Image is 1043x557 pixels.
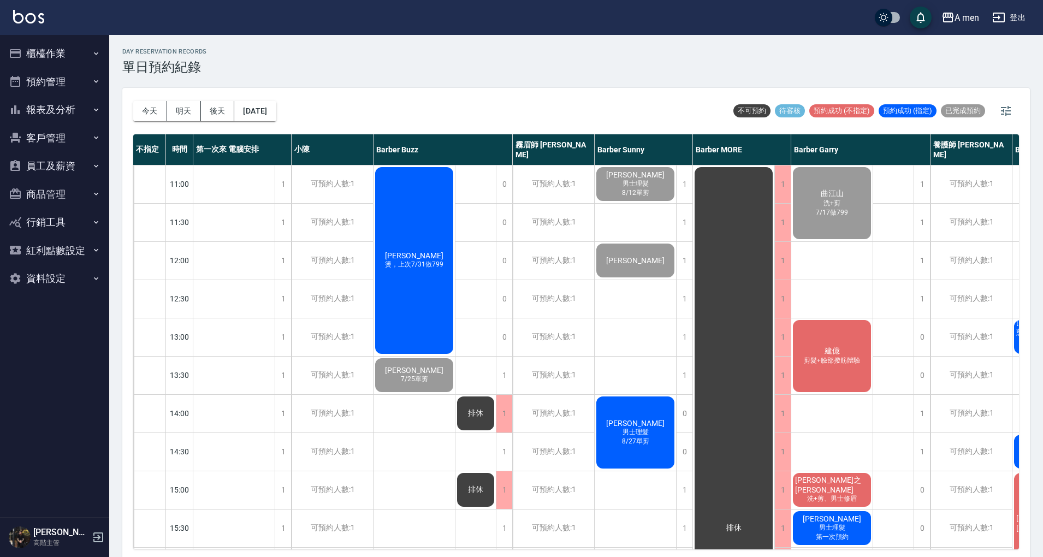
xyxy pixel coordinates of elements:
button: 明天 [167,101,201,121]
div: 時間 [166,134,193,165]
button: 客戶管理 [4,124,105,152]
div: 1 [676,471,692,509]
div: 15:30 [166,509,193,547]
span: [PERSON_NAME] [604,256,667,265]
span: 預約成功 (不指定) [809,106,874,116]
button: 行銷工具 [4,208,105,236]
div: 1 [774,471,791,509]
div: 可預約人數:1 [513,242,594,280]
span: [PERSON_NAME] [383,251,446,260]
button: 紅利點數設定 [4,236,105,265]
div: 1 [774,204,791,241]
div: Barber Garry [791,134,931,165]
div: 0 [914,509,930,547]
div: A men [955,11,979,25]
div: 可預約人數:1 [292,433,373,471]
span: 7/17做799 [814,208,850,217]
div: 1 [774,509,791,547]
div: 1 [275,471,291,509]
div: 可預約人數:1 [292,165,373,203]
div: 可預約人數:1 [513,357,594,394]
span: 8/27單剪 [620,437,651,446]
span: 8/12單剪 [620,188,651,198]
div: 可預約人數:1 [931,204,1012,241]
div: 可預約人數:1 [513,395,594,432]
div: 可預約人數:1 [931,433,1012,471]
div: 可預約人數:1 [292,280,373,318]
div: 1 [676,318,692,356]
div: 13:00 [166,318,193,356]
span: [PERSON_NAME] [604,419,667,428]
button: 櫃檯作業 [4,39,105,68]
button: 報表及分析 [4,96,105,124]
div: 1 [275,357,291,394]
div: 0 [496,318,512,356]
div: 0 [914,471,930,509]
div: 1 [496,471,512,509]
span: 男士理髮 [620,428,651,437]
span: 待審核 [775,106,805,116]
div: 可預約人數:1 [513,280,594,318]
div: 1 [914,165,930,203]
div: 12:00 [166,241,193,280]
div: 可預約人數:1 [931,357,1012,394]
div: 1 [496,433,512,471]
div: 1 [676,242,692,280]
div: 0 [496,242,512,280]
div: 可預約人數:1 [931,395,1012,432]
img: Logo [13,10,44,23]
div: 可預約人數:1 [513,509,594,547]
span: 洗+剪 [821,199,843,208]
span: 預約成功 (指定) [879,106,937,116]
div: 1 [914,395,930,432]
span: [PERSON_NAME] [801,514,863,523]
div: 1 [914,204,930,241]
div: 1 [275,204,291,241]
h2: day Reservation records [122,48,207,55]
span: [PERSON_NAME] [383,366,446,375]
h3: 單日預約紀錄 [122,60,207,75]
div: 可預約人數:1 [931,165,1012,203]
div: 14:00 [166,394,193,432]
button: 登出 [988,8,1030,28]
div: 可預約人數:1 [931,242,1012,280]
span: 不可預約 [733,106,771,116]
div: 第一次來 電腦安排 [193,134,292,165]
span: 建億 [822,346,842,356]
div: 可預約人數:1 [513,204,594,241]
h5: [PERSON_NAME] [33,527,89,538]
div: 1 [774,395,791,432]
div: 15:00 [166,471,193,509]
div: 1 [676,357,692,394]
div: 1 [275,509,291,547]
div: 1 [774,165,791,203]
div: 1 [774,357,791,394]
div: 11:30 [166,203,193,241]
p: 高階主管 [33,538,89,548]
div: 13:30 [166,356,193,394]
div: 1 [676,509,692,547]
div: 0 [914,357,930,394]
span: [PERSON_NAME]之 [PERSON_NAME] [793,476,871,494]
span: 排休 [466,485,485,495]
div: Barber Buzz [374,134,513,165]
span: 第一次預約 [814,532,851,542]
span: 洗+剪、男士修眉 [805,494,859,503]
div: 可預約人數:1 [292,509,373,547]
div: 1 [914,433,930,471]
span: [PERSON_NAME] [604,170,667,179]
div: 12:30 [166,280,193,318]
div: 小陳 [292,134,374,165]
div: 1 [774,242,791,280]
span: 剪髮+臉部撥筋體驗 [802,356,862,365]
button: 資料設定 [4,264,105,293]
span: 排休 [466,408,485,418]
div: 可預約人數:1 [292,242,373,280]
div: 1 [275,433,291,471]
div: 可預約人數:1 [292,395,373,432]
div: 0 [496,165,512,203]
div: 可預約人數:1 [513,318,594,356]
div: 可預約人數:1 [292,318,373,356]
div: 可預約人數:1 [931,318,1012,356]
div: 1 [774,433,791,471]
